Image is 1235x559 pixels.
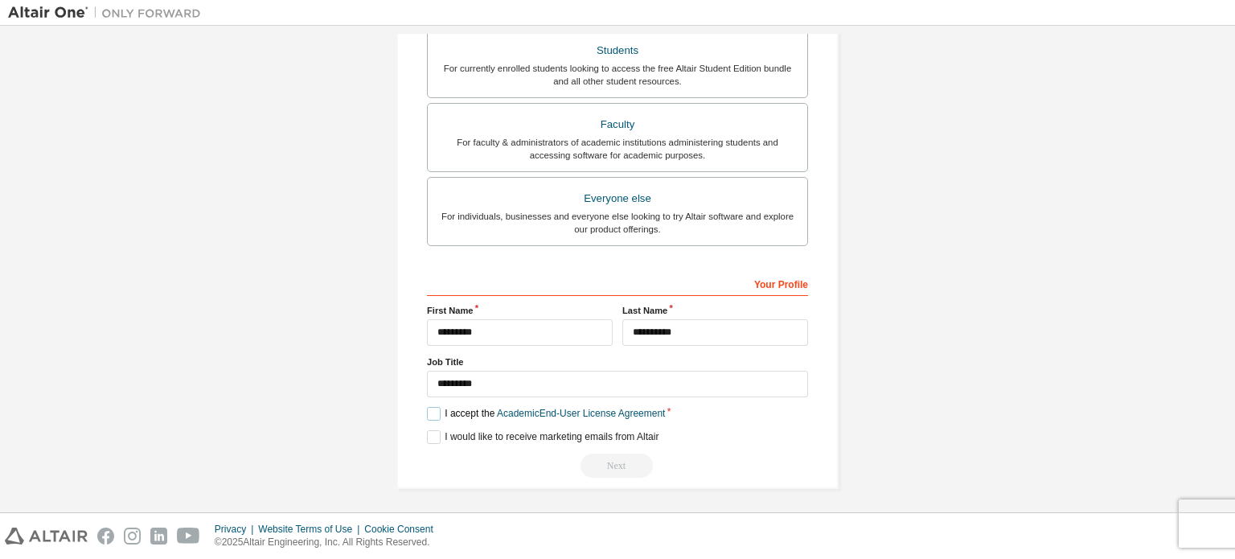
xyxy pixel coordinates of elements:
div: Cookie Consent [364,523,442,536]
img: youtube.svg [177,528,200,545]
div: Your Profile [427,270,808,296]
img: linkedin.svg [150,528,167,545]
label: First Name [427,304,613,317]
div: Website Terms of Use [258,523,364,536]
img: instagram.svg [124,528,141,545]
div: Privacy [215,523,258,536]
label: Job Title [427,356,808,368]
a: Academic End-User License Agreement [497,408,665,419]
img: facebook.svg [97,528,114,545]
div: For faculty & administrators of academic institutions administering students and accessing softwa... [437,136,798,162]
img: altair_logo.svg [5,528,88,545]
div: For currently enrolled students looking to access the free Altair Student Edition bundle and all ... [437,62,798,88]
div: Students [437,39,798,62]
div: Faculty [437,113,798,136]
label: I accept the [427,407,665,421]
div: Read and acccept EULA to continue [427,454,808,478]
label: Last Name [622,304,808,317]
label: I would like to receive marketing emails from Altair [427,430,659,444]
div: For individuals, businesses and everyone else looking to try Altair software and explore our prod... [437,210,798,236]
div: Everyone else [437,187,798,210]
img: Altair One [8,5,209,21]
p: © 2025 Altair Engineering, Inc. All Rights Reserved. [215,536,443,549]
